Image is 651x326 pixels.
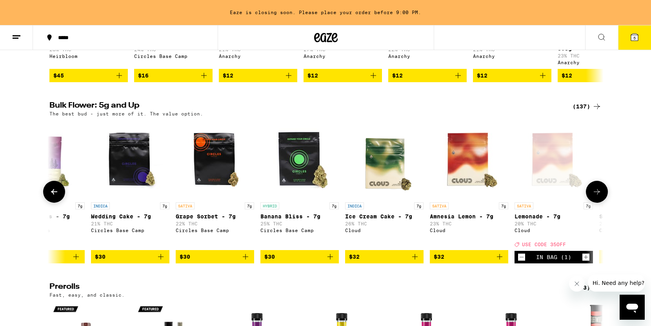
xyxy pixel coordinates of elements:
[260,120,339,250] a: Open page for Banana Bliss - 7g from Circles Base Camp
[160,202,169,209] p: 7g
[477,72,487,79] span: $12
[95,254,105,260] span: $30
[245,202,254,209] p: 7g
[6,250,85,263] button: Add to bag
[573,102,602,111] a: (137)
[134,54,213,59] div: Circles Base Camp
[329,202,339,209] p: 7g
[176,213,254,220] p: Grape Sorbet - 7g
[430,213,508,220] p: Amnesia Lemon - 7g
[176,221,254,226] p: 22% THC
[49,111,203,116] p: The best bud - just more of it. The value option.
[430,250,508,263] button: Add to bag
[569,276,585,292] iframe: Close message
[515,120,593,251] a: Open page for Lemonade - 7g from Cloud
[75,202,85,209] p: 7g
[515,221,593,226] p: 20% THC
[499,202,508,209] p: 7g
[473,54,551,59] div: Anarchy
[345,221,424,226] p: 26% THC
[260,202,279,209] p: HYBRID
[176,202,195,209] p: SATIVA
[91,202,110,209] p: INDICA
[536,254,571,260] div: In Bag (1)
[522,242,566,247] span: USE CODE 35OFF
[584,202,593,209] p: 7g
[558,53,636,58] p: 23% THC
[176,120,254,198] img: Circles Base Camp - Grape Sorbet - 7g
[91,120,169,250] a: Open page for Wedding Cake - 7g from Circles Base Camp
[349,254,360,260] span: $32
[304,54,382,59] div: Anarchy
[6,228,85,233] div: Humboldt Farms
[91,250,169,263] button: Add to bag
[49,283,563,292] h2: Prerolls
[6,213,85,220] p: Upgrade Minis - 7g
[260,228,339,233] div: Circles Base Camp
[223,72,233,79] span: $12
[176,250,254,263] button: Add to bag
[304,69,382,82] button: Add to bag
[633,36,636,40] span: 5
[49,69,128,82] button: Add to bag
[49,54,128,59] div: Heirbloom
[345,250,424,263] button: Add to bag
[430,120,508,250] a: Open page for Amnesia Lemon - 7g from Cloud
[53,72,64,79] span: $45
[264,254,275,260] span: $30
[260,221,339,226] p: 25% THC
[414,202,424,209] p: 7g
[91,120,169,198] img: Circles Base Camp - Wedding Cake - 7g
[91,213,169,220] p: Wedding Cake - 7g
[558,69,636,82] button: Add to bag
[599,202,618,209] p: SATIVA
[582,253,590,261] button: Increment
[260,250,339,263] button: Add to bag
[91,221,169,226] p: 21% THC
[430,120,508,198] img: Cloud - Amnesia Lemon - 7g
[345,228,424,233] div: Cloud
[49,102,563,111] h2: Bulk Flower: 5g and Up
[430,202,449,209] p: SATIVA
[219,54,297,59] div: Anarchy
[515,228,593,233] div: Cloud
[345,213,424,220] p: Ice Cream Cake - 7g
[49,292,125,297] p: Fast, easy, and classic.
[6,120,85,198] img: Humboldt Farms - Upgrade Minis - 7g
[588,274,645,292] iframe: Message from company
[392,72,403,79] span: $12
[562,72,572,79] span: $12
[558,60,636,65] div: Anarchy
[307,72,318,79] span: $12
[515,202,533,209] p: SATIVA
[176,228,254,233] div: Circles Base Camp
[180,254,190,260] span: $30
[345,120,424,250] a: Open page for Ice Cream Cake - 7g from Cloud
[473,69,551,82] button: Add to bag
[434,254,444,260] span: $32
[219,69,297,82] button: Add to bag
[620,295,645,320] iframe: Button to launch messaging window
[618,25,651,50] button: 5
[345,202,364,209] p: INDICA
[6,221,85,226] p: 33% THC
[260,213,339,220] p: Banana Bliss - 7g
[518,253,526,261] button: Decrement
[138,72,149,79] span: $16
[430,221,508,226] p: 23% THC
[260,120,339,198] img: Circles Base Camp - Banana Bliss - 7g
[388,69,467,82] button: Add to bag
[6,120,85,250] a: Open page for Upgrade Minis - 7g from Humboldt Farms
[603,254,614,260] span: $32
[345,120,424,198] img: Cloud - Ice Cream Cake - 7g
[134,69,213,82] button: Add to bag
[388,54,467,59] div: Anarchy
[176,120,254,250] a: Open page for Grape Sorbet - 7g from Circles Base Camp
[91,228,169,233] div: Circles Base Camp
[430,228,508,233] div: Cloud
[515,213,593,220] p: Lemonade - 7g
